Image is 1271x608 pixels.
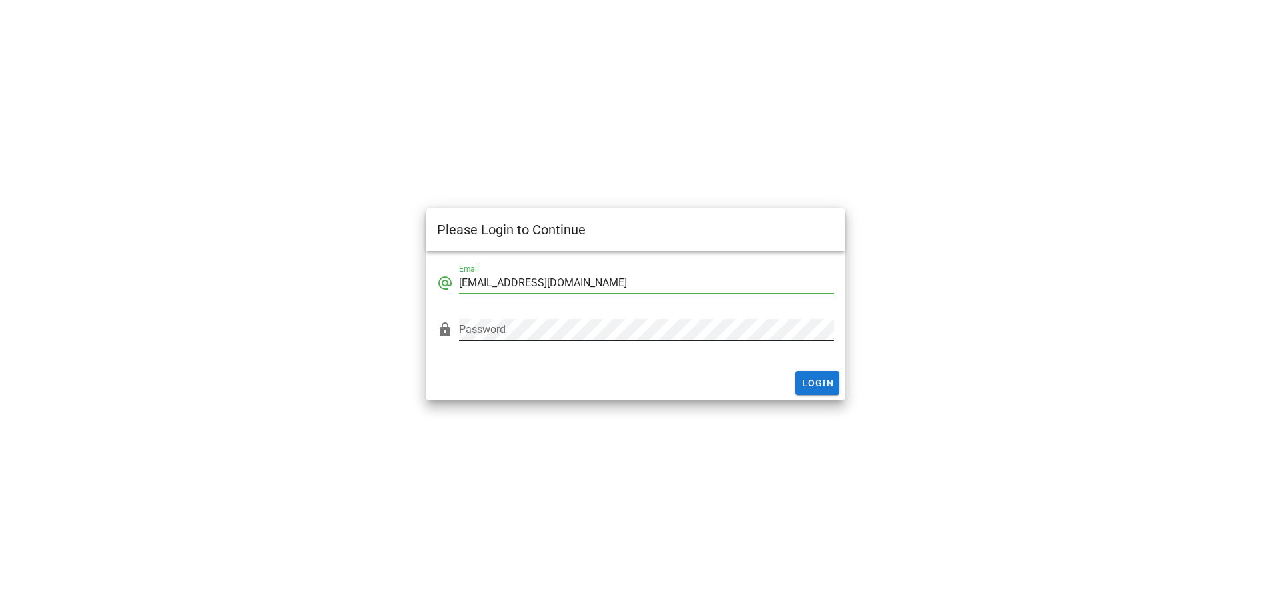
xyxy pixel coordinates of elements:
button: Login [795,371,839,395]
div: Please Login to Continue [437,220,586,240]
label: Email [459,264,479,274]
i: lock [437,322,453,338]
i: alternate_email [437,275,453,291]
span: Login [801,378,834,388]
